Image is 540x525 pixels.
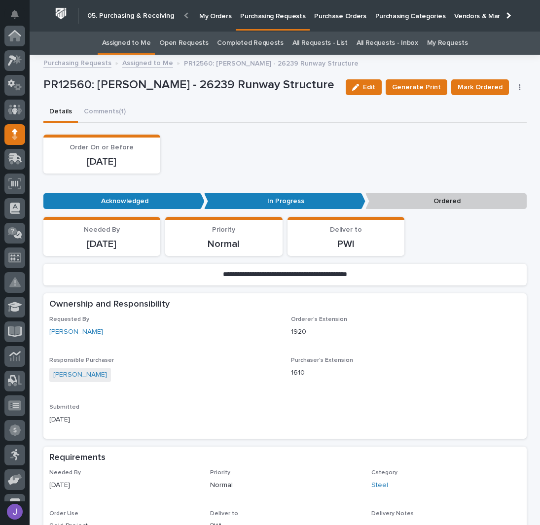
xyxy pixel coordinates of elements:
p: PR12560: [PERSON_NAME] - 26239 Runway Structure [43,78,338,92]
a: All Requests - Inbox [357,32,418,55]
span: Orderer's Extension [291,316,347,322]
h2: 05. Purchasing & Receiving [87,12,174,20]
span: Order On or Before [70,144,134,151]
div: Notifications [12,10,25,26]
button: Generate Print [386,79,447,95]
a: Assigned to Me [122,57,173,68]
span: Submitted [49,404,79,410]
p: Acknowledged [43,193,205,210]
span: Order Use [49,511,78,517]
p: 1610 [291,368,521,378]
button: Comments (1) [78,102,132,123]
a: Completed Requests [217,32,283,55]
p: [DATE] [49,415,279,425]
span: Purchaser's Extension [291,357,353,363]
p: [DATE] [49,480,199,490]
span: Generate Print [392,81,441,93]
span: Mark Ordered [458,81,503,93]
p: Normal [210,480,360,490]
button: Edit [346,79,382,95]
a: Open Requests [159,32,208,55]
img: Workspace Logo [52,4,70,23]
button: Details [43,102,78,123]
p: PR12560: [PERSON_NAME] - 26239 Runway Structure [184,57,359,68]
a: Assigned to Me [102,32,151,55]
a: My Requests [427,32,468,55]
p: 1920 [291,327,521,337]
span: Category [371,470,397,476]
span: Needed By [84,226,120,233]
p: Normal [171,238,277,250]
span: Edit [363,83,375,92]
h2: Ownership and Responsibility [49,299,170,310]
p: Ordered [365,193,527,210]
button: Mark Ordered [451,79,509,95]
button: users-avatar [4,501,25,522]
span: Requested By [49,316,89,322]
a: [PERSON_NAME] [49,327,103,337]
p: [DATE] [49,156,155,168]
span: Responsible Purchaser [49,357,114,363]
a: Steel [371,480,388,490]
a: All Requests - List [292,32,348,55]
p: [DATE] [49,238,155,250]
button: Notifications [4,4,25,25]
span: Needed By [49,470,81,476]
a: [PERSON_NAME] [53,370,107,380]
p: In Progress [204,193,365,210]
span: Deliver to [210,511,238,517]
span: Priority [212,226,235,233]
p: PWI [293,238,399,250]
span: Delivery Notes [371,511,414,517]
span: Deliver to [330,226,362,233]
h2: Requirements [49,453,106,463]
span: Priority [210,470,230,476]
a: Purchasing Requests [43,57,111,68]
